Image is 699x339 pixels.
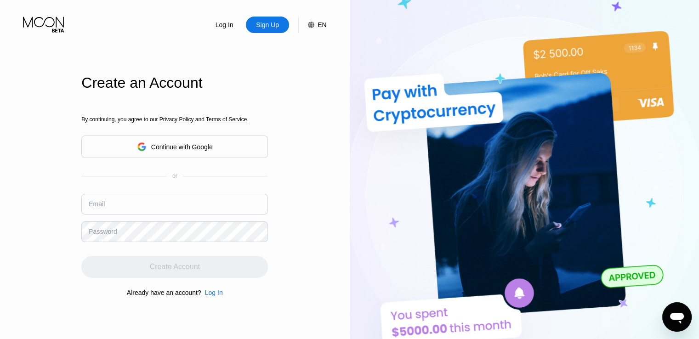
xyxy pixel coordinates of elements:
[151,143,213,151] div: Continue with Google
[662,302,692,332] iframe: Button to launch messaging window
[246,17,289,33] div: Sign Up
[81,74,268,91] div: Create an Account
[255,20,280,29] div: Sign Up
[159,116,194,123] span: Privacy Policy
[205,289,223,296] div: Log In
[206,116,247,123] span: Terms of Service
[127,289,201,296] div: Already have an account?
[318,21,326,28] div: EN
[201,289,223,296] div: Log In
[89,200,105,208] div: Email
[193,116,206,123] span: and
[215,20,234,29] div: Log In
[81,116,268,123] div: By continuing, you agree to our
[298,17,326,33] div: EN
[203,17,246,33] div: Log In
[81,136,268,158] div: Continue with Google
[89,228,117,235] div: Password
[172,173,177,179] div: or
